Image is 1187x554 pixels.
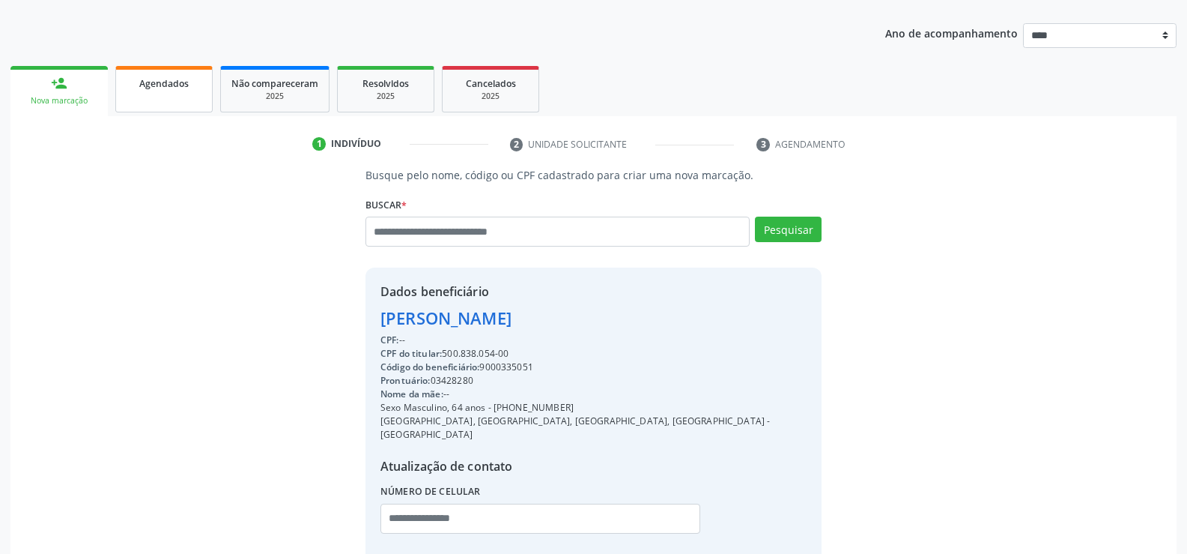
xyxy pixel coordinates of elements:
[380,374,807,388] div: 03428280
[380,361,479,373] span: Código do beneficiário:
[231,77,318,90] span: Não compareceram
[380,283,807,301] div: Dados beneficiário
[380,401,807,415] div: Sexo Masculino, 64 anos - [PHONE_NUMBER]
[365,167,822,183] p: Busque pelo nome, código ou CPF cadastrado para criar uma nova marcação.
[755,217,822,242] button: Pesquisar
[885,23,1018,42] p: Ano de acompanhamento
[331,137,381,151] div: Indivíduo
[21,95,97,106] div: Nova marcação
[466,77,516,90] span: Cancelados
[380,481,481,504] label: Número de celular
[380,457,807,475] div: Atualização de contato
[380,415,807,442] div: [GEOGRAPHIC_DATA], [GEOGRAPHIC_DATA], [GEOGRAPHIC_DATA], [GEOGRAPHIC_DATA] - [GEOGRAPHIC_DATA]
[380,347,807,361] div: 500.838.054-00
[380,306,807,331] div: [PERSON_NAME]
[231,91,318,102] div: 2025
[312,137,326,151] div: 1
[380,361,807,374] div: 9000335051
[380,334,807,347] div: --
[348,91,423,102] div: 2025
[453,91,528,102] div: 2025
[365,193,407,217] label: Buscar
[380,347,442,360] span: CPF do titular:
[51,75,67,91] div: person_add
[380,374,431,387] span: Prontuário:
[380,388,443,400] span: Nome da mãe:
[362,77,409,90] span: Resolvidos
[139,77,189,90] span: Agendados
[380,388,807,401] div: --
[380,334,399,346] span: CPF:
